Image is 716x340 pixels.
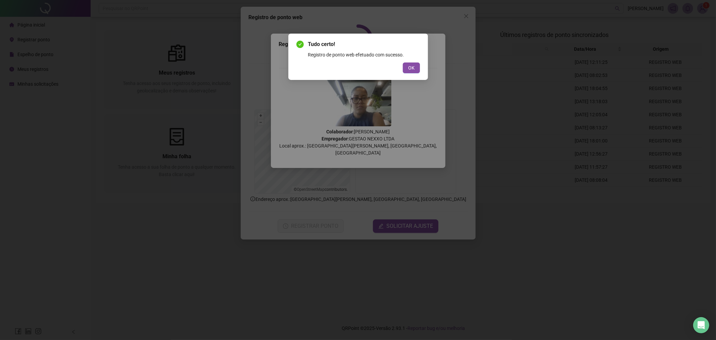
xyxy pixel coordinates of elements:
span: Tudo certo! [308,40,420,48]
button: OK [403,62,420,73]
div: Registro de ponto web efetuado com sucesso. [308,51,420,58]
span: check-circle [296,41,304,48]
span: OK [408,64,415,72]
div: Open Intercom Messenger [693,317,709,333]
